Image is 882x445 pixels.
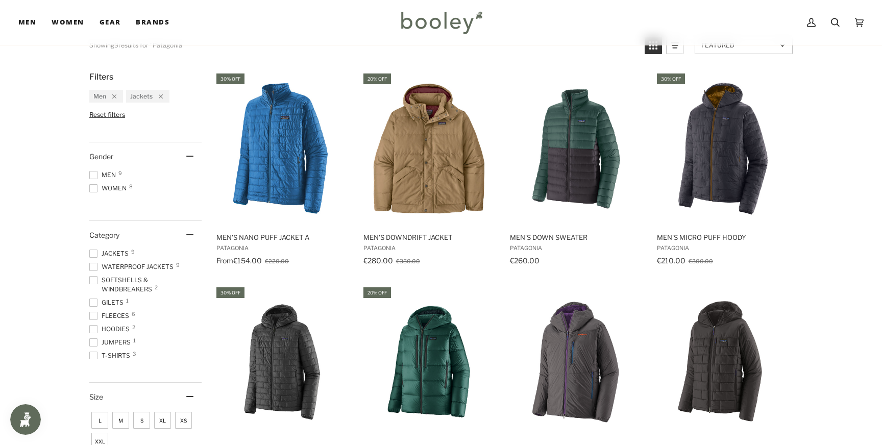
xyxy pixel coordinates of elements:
span: 9 [131,249,135,254]
span: €260.00 [510,256,540,265]
div: 30% off [216,287,244,298]
span: 9 [118,170,122,176]
img: Patagonia Men's Micro Puff Hoody Smolder Blue / Raptor Brown - Booley Galway [655,81,791,216]
span: Men [89,170,119,180]
span: Waterproof Jackets [89,262,177,271]
span: Fleeces [89,311,132,320]
img: Patagonia Men's Downdrift Jacket Grayling Brown - Booley Galway [362,81,497,216]
div: Remove filter: Jackets [153,92,163,100]
img: Patagonia Men's Fitz Roy Down Hoody Cascade Green - Booley Galway [362,295,497,430]
span: Men's Down Sweater [510,233,642,242]
div: 20% off [363,73,391,84]
img: Booley [397,8,486,37]
span: Patagonia [363,244,496,252]
span: 8 [129,184,133,189]
span: 3 [133,351,136,356]
span: 1 [126,298,129,303]
span: €210.00 [657,256,685,265]
span: Men's Micro Puff Hoody [657,233,789,242]
a: Men's Nano Puff Jacket A [215,72,350,268]
li: Reset filters [89,111,202,118]
span: €300.00 [689,258,713,265]
a: Men's Down Sweater [508,72,644,268]
span: Women [89,184,130,193]
span: 2 [155,285,158,290]
img: Patagonia Men's Down Sweater Cascade Green / Black - Booley Galway [508,81,644,216]
span: Gear [100,17,121,28]
span: Men [18,17,36,28]
span: 1 [133,338,136,343]
span: Brands [136,17,169,28]
span: Size [89,392,103,401]
iframe: Button to open loyalty program pop-up [10,404,41,435]
span: Men [93,92,106,100]
span: From [216,256,233,265]
span: Filters [89,72,113,82]
img: Patagonia Men's Hi-Loft Nano Puff Hoody Black - Booley Galway [655,295,791,430]
div: 20% off [363,287,391,298]
span: €220.00 [265,258,289,265]
span: Size: XS [175,412,192,429]
span: Size: XL [154,412,171,429]
img: Patagonia Men's DAS Light Hoody Forge Grey - Booley Galway [508,295,644,430]
span: €280.00 [363,256,393,265]
img: Patagonia Men's Nano Puff Jacket Endless Blue - Booley Galway [215,81,350,216]
span: Gender [89,152,113,161]
span: Size: L [91,412,108,429]
span: Gilets [89,298,127,307]
span: 6 [132,311,135,316]
span: Patagonia [510,244,642,252]
span: €154.00 [233,256,262,265]
span: Size: M [112,412,129,429]
div: Remove filter: Men [106,92,116,100]
span: Reset filters [89,111,125,118]
span: 2 [132,325,135,330]
span: Jumpers [89,338,134,347]
span: Jackets [89,249,132,258]
span: Size: S [133,412,150,429]
a: Men's Micro Puff Hoody [655,72,791,268]
div: 30% off [216,73,244,84]
span: Patagonia [657,244,789,252]
a: Men's Downdrift Jacket [362,72,497,268]
div: 30% off [657,73,685,84]
img: Patagonia Men's Nano Puff Hoody Forge Grey - Booley Galway [215,295,350,430]
span: Patagonia [216,244,349,252]
span: T-Shirts [89,351,133,360]
span: Men's Nano Puff Jacket A [216,233,349,242]
span: Jackets [130,92,153,100]
span: Hoodies [89,325,133,334]
span: Women [52,17,84,28]
span: €350.00 [396,258,420,265]
span: Softshells & Windbreakers [89,276,202,294]
span: Category [89,231,119,239]
span: Men's Downdrift Jacket [363,233,496,242]
span: 9 [176,262,180,267]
